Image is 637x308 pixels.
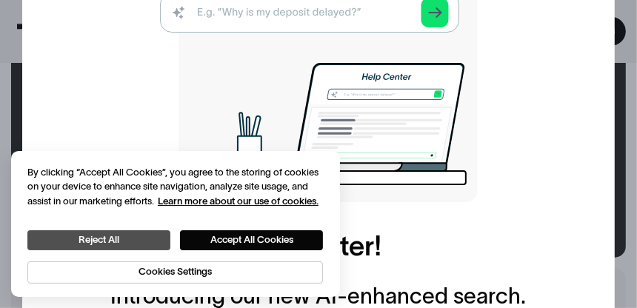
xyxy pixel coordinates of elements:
[27,261,323,284] button: Cookies Settings
[158,195,318,207] a: More information about your privacy, opens in a new tab
[11,151,340,297] div: Cookie banner
[27,165,323,284] div: Privacy
[27,165,323,208] div: By clicking “Accept All Cookies”, you agree to the storing of cookies on your device to enhance s...
[180,230,323,251] button: Accept All Cookies
[27,230,170,251] button: Reject All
